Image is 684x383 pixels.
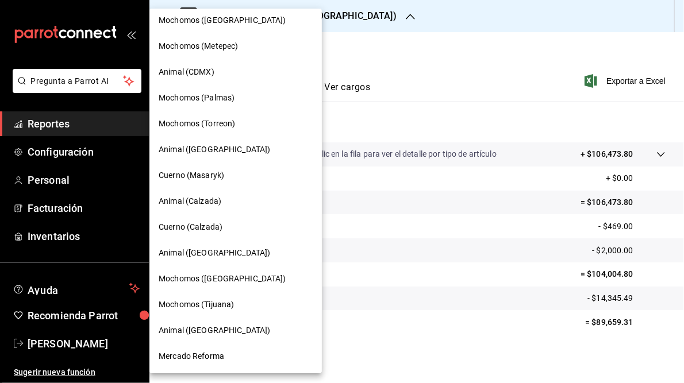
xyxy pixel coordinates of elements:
[149,7,322,33] div: Mochomos ([GEOGRAPHIC_DATA])
[159,14,286,26] span: Mochomos ([GEOGRAPHIC_DATA])
[159,273,286,285] span: Mochomos ([GEOGRAPHIC_DATA])
[159,350,224,362] span: Mercado Reforma
[149,343,322,369] div: Mercado Reforma
[149,292,322,318] div: Mochomos (Tijuana)
[159,66,214,78] span: Animal (CDMX)
[159,221,222,233] span: Cuerno (Calzada)
[149,163,322,188] div: Cuerno (Masaryk)
[149,318,322,343] div: Animal ([GEOGRAPHIC_DATA])
[159,247,270,259] span: Animal ([GEOGRAPHIC_DATA])
[149,214,322,240] div: Cuerno (Calzada)
[159,40,238,52] span: Mochomos (Metepec)
[159,92,235,104] span: Mochomos (Palmas)
[149,59,322,85] div: Animal (CDMX)
[159,195,221,207] span: Animal (Calzada)
[159,299,234,311] span: Mochomos (Tijuana)
[149,85,322,111] div: Mochomos (Palmas)
[149,240,322,266] div: Animal ([GEOGRAPHIC_DATA])
[149,188,322,214] div: Animal (Calzada)
[159,169,224,181] span: Cuerno (Masaryk)
[159,144,270,156] span: Animal ([GEOGRAPHIC_DATA])
[149,111,322,137] div: Mochomos (Torreon)
[149,266,322,292] div: Mochomos ([GEOGRAPHIC_DATA])
[159,324,270,336] span: Animal ([GEOGRAPHIC_DATA])
[149,137,322,163] div: Animal ([GEOGRAPHIC_DATA])
[159,118,235,130] span: Mochomos (Torreon)
[149,33,322,59] div: Mochomos (Metepec)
